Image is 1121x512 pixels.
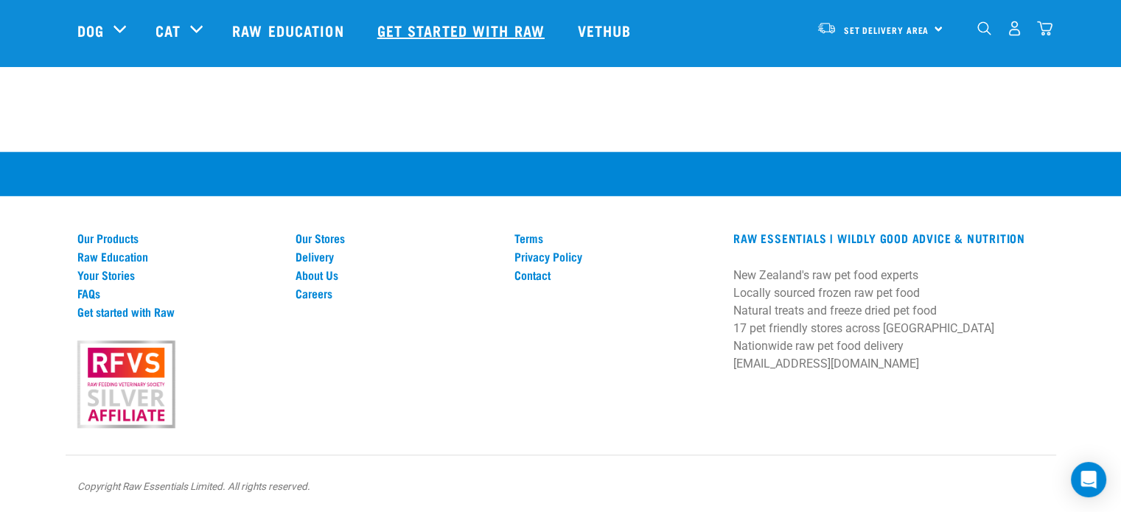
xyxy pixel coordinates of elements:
[296,231,497,245] a: Our Stores
[77,287,279,300] a: FAQs
[71,338,181,431] img: rfvs.png
[733,231,1044,245] h3: RAW ESSENTIALS | Wildly Good Advice & Nutrition
[514,231,716,245] a: Terms
[77,19,104,41] a: Dog
[514,268,716,281] a: Contact
[977,21,991,35] img: home-icon-1@2x.png
[296,287,497,300] a: Careers
[77,268,279,281] a: Your Stories
[1071,462,1106,497] div: Open Intercom Messenger
[77,480,310,492] em: Copyright Raw Essentials Limited. All rights reserved.
[817,21,837,35] img: van-moving.png
[217,1,362,60] a: Raw Education
[363,1,563,60] a: Get started with Raw
[296,250,497,263] a: Delivery
[77,305,279,318] a: Get started with Raw
[514,250,716,263] a: Privacy Policy
[1007,21,1022,36] img: user.png
[733,267,1044,373] p: New Zealand's raw pet food experts Locally sourced frozen raw pet food Natural treats and freeze ...
[296,268,497,281] a: About Us
[77,231,279,245] a: Our Products
[1037,21,1052,36] img: home-icon@2x.png
[156,19,181,41] a: Cat
[844,27,929,32] span: Set Delivery Area
[563,1,650,60] a: Vethub
[77,250,279,263] a: Raw Education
